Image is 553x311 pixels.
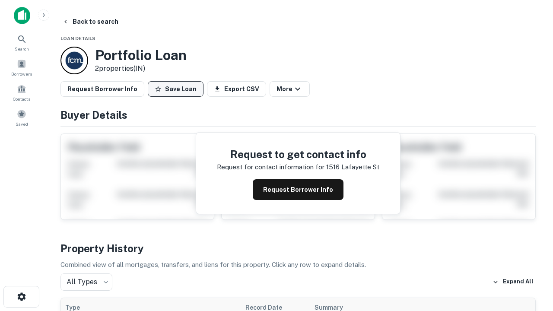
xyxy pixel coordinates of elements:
div: All Types [60,273,112,291]
img: capitalize-icon.png [14,7,30,24]
button: More [270,81,310,97]
h4: Buyer Details [60,107,536,123]
span: Loan Details [60,36,95,41]
a: Borrowers [3,56,41,79]
button: Back to search [59,14,122,29]
p: Request for contact information for [217,162,324,172]
h3: Portfolio Loan [95,47,187,63]
span: Search [15,45,29,52]
button: Expand All [490,276,536,289]
a: Contacts [3,81,41,104]
h4: Request to get contact info [217,146,379,162]
p: 1516 lafayette st [326,162,379,172]
a: Search [3,31,41,54]
iframe: Chat Widget [510,214,553,256]
p: Combined view of all mortgages, transfers, and liens for this property. Click any row to expand d... [60,260,536,270]
p: 2 properties (IN) [95,63,187,74]
button: Export CSV [207,81,266,97]
button: Save Loan [148,81,203,97]
span: Borrowers [11,70,32,77]
h4: Property History [60,241,536,256]
span: Saved [16,121,28,127]
span: Contacts [13,95,30,102]
a: Saved [3,106,41,129]
button: Request Borrower Info [60,81,144,97]
button: Request Borrower Info [253,179,343,200]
